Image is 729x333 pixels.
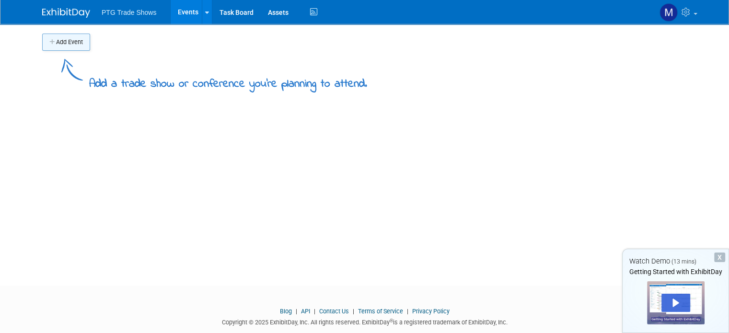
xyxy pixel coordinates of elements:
a: Blog [280,308,292,315]
img: Michael Musto [660,3,678,22]
div: Add a trade show or conference you're planning to attend. [89,69,367,92]
div: Play [661,294,690,312]
a: Contact Us [319,308,349,315]
span: | [312,308,318,315]
span: | [293,308,300,315]
button: Add Event [42,34,90,51]
span: (13 mins) [671,258,696,265]
div: Dismiss [714,253,725,262]
div: Watch Demo [623,256,729,266]
a: Privacy Policy [412,308,450,315]
a: Terms of Service [358,308,403,315]
div: Getting Started with ExhibitDay [623,267,729,276]
span: PTG Trade Shows [102,9,156,16]
img: ExhibitDay [42,8,90,18]
sup: ® [390,318,393,323]
span: | [350,308,357,315]
span: | [405,308,411,315]
a: API [301,308,310,315]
